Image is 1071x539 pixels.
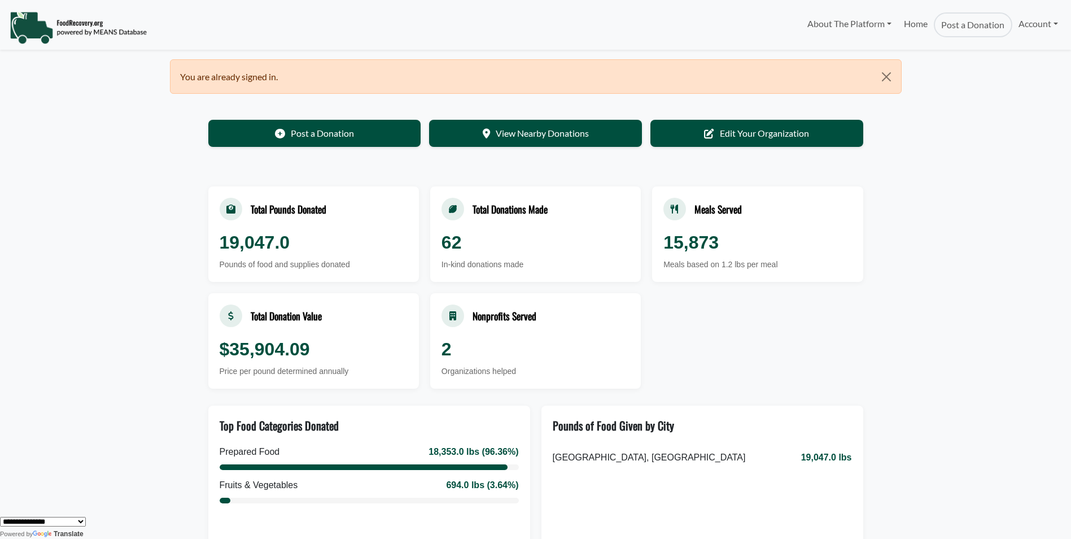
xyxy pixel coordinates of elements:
div: Total Donation Value [251,308,322,323]
div: Organizations helped [441,366,630,377]
div: 62 [441,229,630,256]
div: 2 [441,336,630,363]
a: Edit Your Organization [650,120,863,147]
div: 19,047.0 [220,229,408,256]
a: View Nearby Donations [429,120,642,147]
button: Close [872,60,900,94]
div: Pounds of food and supplies donated [220,259,408,271]
a: Account [1012,12,1064,35]
a: About The Platform [801,12,897,35]
div: Total Pounds Donated [251,202,326,216]
div: In-kind donations made [441,259,630,271]
div: 15,873 [663,229,851,256]
div: You are already signed in. [170,59,902,94]
div: Prepared Food [220,445,280,459]
div: Top Food Categories Donated [220,417,339,434]
div: Fruits & Vegetables [220,479,298,492]
div: Meals based on 1.2 lbs per meal [663,259,851,271]
a: Home [898,12,934,37]
img: NavigationLogo_FoodRecovery-91c16205cd0af1ed486a0f1a7774a6544ea792ac00100771e7dd3ec7c0e58e41.png [10,11,147,45]
span: [GEOGRAPHIC_DATA], [GEOGRAPHIC_DATA] [553,451,746,464]
div: Price per pound determined annually [220,366,408,377]
img: Google Translate [33,531,54,538]
div: Total Donations Made [473,202,548,216]
a: Post a Donation [208,120,421,147]
span: 19,047.0 lbs [801,451,852,464]
div: 18,353.0 lbs (96.36%) [429,445,518,459]
div: $35,904.09 [220,336,408,363]
div: 694.0 lbs (3.64%) [446,479,518,492]
a: Translate [33,530,84,538]
div: Nonprofits Served [473,308,536,323]
div: Meals Served [694,202,742,216]
a: Post a Donation [934,12,1012,37]
div: Pounds of Food Given by City [553,417,674,434]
